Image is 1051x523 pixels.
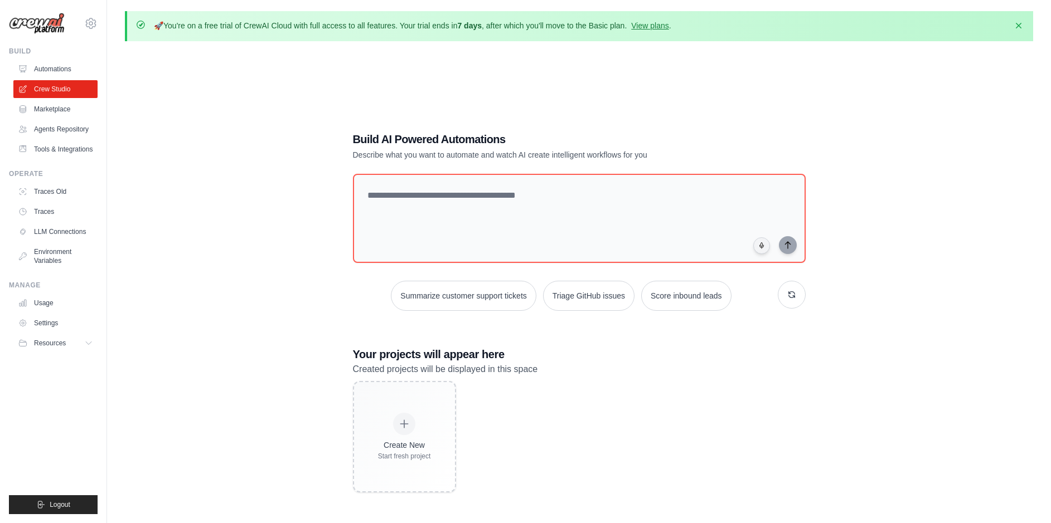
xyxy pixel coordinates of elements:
[631,21,669,30] a: View plans
[13,80,98,98] a: Crew Studio
[353,346,806,362] h3: Your projects will appear here
[378,452,431,461] div: Start fresh project
[13,203,98,221] a: Traces
[353,149,728,160] p: Describe what you want to automate and watch AI create intelligent workflows for you
[543,281,635,311] button: Triage GitHub issues
[753,237,770,254] button: Click to speak your automation idea
[154,21,163,30] strong: 🚀
[9,13,65,35] img: Logo
[13,243,98,270] a: Environment Variables
[9,47,98,56] div: Build
[391,281,536,311] button: Summarize customer support tickets
[154,20,671,31] p: You're on a free trial of CrewAI Cloud with full access to all features. Your trial ends in , aft...
[378,439,431,451] div: Create New
[13,183,98,201] a: Traces Old
[50,500,70,509] span: Logout
[13,294,98,312] a: Usage
[641,281,732,311] button: Score inbound leads
[9,169,98,178] div: Operate
[13,60,98,78] a: Automations
[13,140,98,158] a: Tools & Integrations
[13,223,98,241] a: LLM Connections
[457,21,482,30] strong: 7 days
[13,314,98,332] a: Settings
[13,120,98,138] a: Agents Repository
[353,131,728,147] h1: Build AI Powered Automations
[353,362,806,377] p: Created projects will be displayed in this space
[9,281,98,290] div: Manage
[778,281,806,309] button: Get new suggestions
[34,339,66,348] span: Resources
[13,100,98,118] a: Marketplace
[9,495,98,514] button: Logout
[13,334,98,352] button: Resources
